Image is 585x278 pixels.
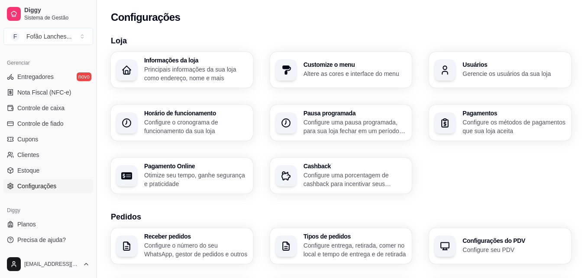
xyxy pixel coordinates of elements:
[17,150,39,159] span: Clientes
[24,261,79,268] span: [EMAIL_ADDRESS][DOMAIN_NAME]
[144,233,248,239] h3: Receber pedidos
[270,52,412,88] button: Customize o menuAltere as cores e interface do menu
[17,220,36,229] span: Planos
[24,14,90,21] span: Sistema de Gestão
[3,203,93,217] div: Diggy
[111,158,253,193] button: Pagamento OnlineOtimize seu tempo, ganhe segurança e praticidade
[17,135,38,144] span: Cupons
[304,118,407,135] p: Configure uma pausa programada, para sua loja fechar em um período específico
[304,69,407,78] p: Altere as cores e interface do menu
[111,10,180,24] h2: Configurações
[304,241,407,258] p: Configure entrega, retirada, comer no local e tempo de entrega e de retirada
[3,217,93,231] a: Planos
[462,238,566,244] h3: Configurações do PDV
[111,52,253,88] button: Informações da lojaPrincipais informações da sua loja como endereço, nome e mais
[429,228,571,264] button: Configurações do PDVConfigure seu PDV
[17,235,66,244] span: Precisa de ajuda?
[3,254,93,275] button: [EMAIL_ADDRESS][DOMAIN_NAME]
[3,28,93,45] button: Select a team
[462,110,566,116] h3: Pagamentos
[144,110,248,116] h3: Horário de funcionamento
[3,70,93,84] a: Entregadoresnovo
[17,72,54,81] span: Entregadores
[3,85,93,99] a: Nota Fiscal (NFC-e)
[304,171,407,188] p: Configure uma porcentagem de cashback para incentivar seus clientes a comprarem em sua loja
[3,132,93,146] a: Cupons
[3,117,93,131] a: Controle de fiado
[3,233,93,247] a: Precisa de ajuda?
[111,105,253,141] button: Horário de funcionamentoConfigure o cronograma de funcionamento da sua loja
[429,52,571,88] button: UsuáriosGerencie os usuários da sua loja
[3,148,93,162] a: Clientes
[462,62,566,68] h3: Usuários
[462,69,566,78] p: Gerencie os usuários da sua loja
[11,32,19,41] span: F
[144,57,248,63] h3: Informações da loja
[270,228,412,264] button: Tipos de pedidosConfigure entrega, retirada, comer no local e tempo de entrega e de retirada
[304,110,407,116] h3: Pausa programada
[3,164,93,177] a: Estoque
[111,211,571,223] h3: Pedidos
[144,241,248,258] p: Configure o número do seu WhatsApp, gestor de pedidos e outros
[17,104,65,112] span: Controle de caixa
[17,88,71,97] span: Nota Fiscal (NFC-e)
[304,233,407,239] h3: Tipos de pedidos
[3,179,93,193] a: Configurações
[111,35,571,47] h3: Loja
[270,158,412,193] button: CashbackConfigure uma porcentagem de cashback para incentivar seus clientes a comprarem em sua loja
[17,119,64,128] span: Controle de fiado
[24,7,90,14] span: Diggy
[462,245,566,254] p: Configure seu PDV
[144,65,248,82] p: Principais informações da sua loja como endereço, nome e mais
[462,118,566,135] p: Configure os métodos de pagamentos que sua loja aceita
[429,105,571,141] button: PagamentosConfigure os métodos de pagamentos que sua loja aceita
[3,101,93,115] a: Controle de caixa
[3,3,93,24] a: DiggySistema de Gestão
[270,105,412,141] button: Pausa programadaConfigure uma pausa programada, para sua loja fechar em um período específico
[17,182,56,190] span: Configurações
[144,171,248,188] p: Otimize seu tempo, ganhe segurança e praticidade
[304,62,407,68] h3: Customize o menu
[111,228,253,264] button: Receber pedidosConfigure o número do seu WhatsApp, gestor de pedidos e outros
[144,118,248,135] p: Configure o cronograma de funcionamento da sua loja
[17,166,39,175] span: Estoque
[3,56,93,70] div: Gerenciar
[26,32,71,41] div: Fofão Lanches ...
[304,163,407,169] h3: Cashback
[144,163,248,169] h3: Pagamento Online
